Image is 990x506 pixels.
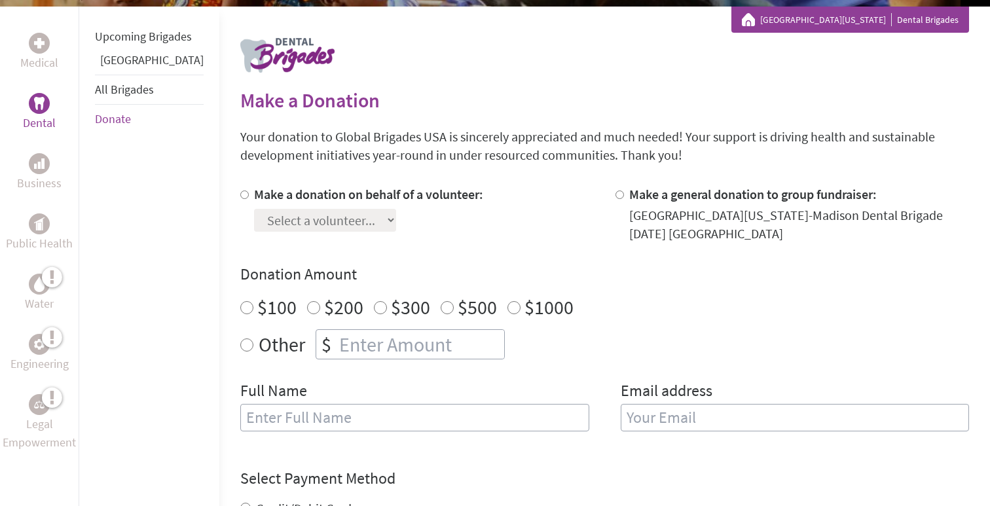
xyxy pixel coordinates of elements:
a: Upcoming Brigades [95,29,192,44]
label: $300 [391,295,430,319]
div: [GEOGRAPHIC_DATA][US_STATE]-Madison Dental Brigade [DATE] [GEOGRAPHIC_DATA] [629,206,970,243]
label: Make a donation on behalf of a volunteer: [254,186,483,202]
label: $200 [324,295,363,319]
a: DentalDental [23,93,56,132]
label: Full Name [240,380,307,404]
input: Enter Amount [337,330,504,359]
a: MedicalMedical [20,33,58,72]
img: Public Health [34,217,45,230]
a: EngineeringEngineering [10,334,69,373]
h4: Donation Amount [240,264,969,285]
p: Engineering [10,355,69,373]
a: BusinessBusiness [17,153,62,192]
label: $1000 [524,295,574,319]
a: Donate [95,111,131,126]
div: Dental Brigades [742,13,959,26]
img: Dental [34,97,45,109]
img: Medical [34,38,45,48]
p: Medical [20,54,58,72]
p: Water [25,295,54,313]
p: Business [17,174,62,192]
input: Enter Full Name [240,404,589,431]
img: Engineering [34,339,45,350]
div: Water [29,274,50,295]
a: Public HealthPublic Health [6,213,73,253]
label: Make a general donation to group fundraiser: [629,186,877,202]
div: Engineering [29,334,50,355]
div: Legal Empowerment [29,394,50,415]
input: Your Email [621,404,970,431]
div: Medical [29,33,50,54]
p: Public Health [6,234,73,253]
li: All Brigades [95,75,204,105]
li: Upcoming Brigades [95,22,204,51]
p: Your donation to Global Brigades USA is sincerely appreciated and much needed! Your support is dr... [240,128,969,164]
img: logo-dental.png [240,38,335,73]
li: Guatemala [95,51,204,75]
a: [GEOGRAPHIC_DATA] [100,52,204,67]
p: Dental [23,114,56,132]
img: Water [34,276,45,291]
h2: Make a Donation [240,88,969,112]
img: Legal Empowerment [34,401,45,408]
a: All Brigades [95,82,154,97]
a: [GEOGRAPHIC_DATA][US_STATE] [760,13,892,26]
label: Email address [621,380,712,404]
div: Public Health [29,213,50,234]
p: Legal Empowerment [3,415,76,452]
h4: Select Payment Method [240,468,969,489]
a: Legal EmpowermentLegal Empowerment [3,394,76,452]
li: Donate [95,105,204,134]
div: $ [316,330,337,359]
div: Dental [29,93,50,114]
label: $100 [257,295,297,319]
img: Business [34,158,45,169]
label: Other [259,329,305,359]
label: $500 [458,295,497,319]
a: WaterWater [25,274,54,313]
div: Business [29,153,50,174]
